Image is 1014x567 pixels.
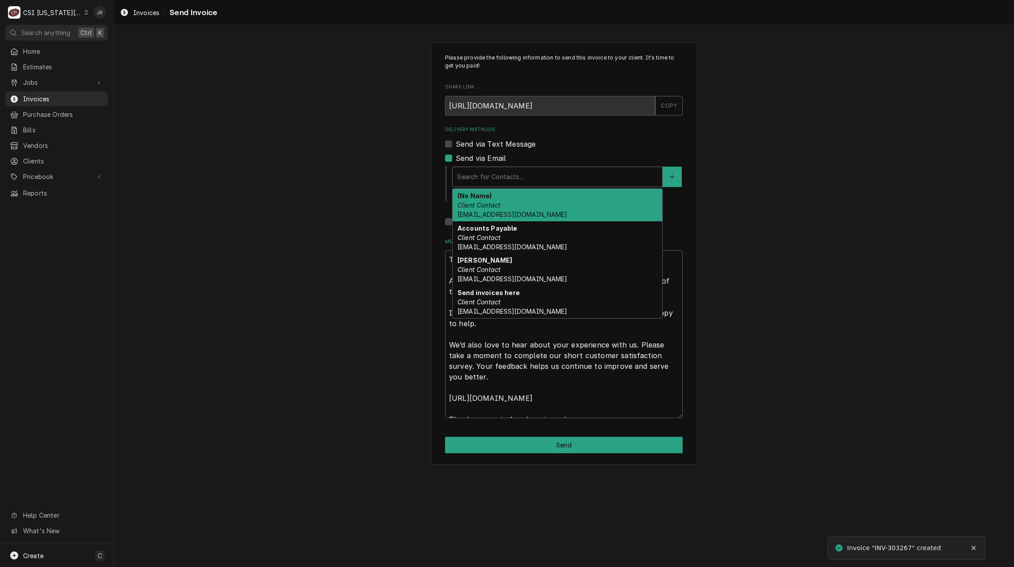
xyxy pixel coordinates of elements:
svg: Create New Contact [669,174,675,180]
label: Send via Text Message [456,139,536,149]
button: COPY [655,96,683,116]
textarea: Thank you for your business! Attached is your invoice, which includes a detailed summary of the w... [445,250,683,418]
strong: Accounts Payable [457,224,517,232]
em: Client Contact [457,298,501,306]
a: Go to Help Center [5,508,108,523]
div: Invoice "INV-303267" created [847,543,942,553]
div: Joshua Bennett's Avatar [93,6,106,19]
span: Search anything [21,28,70,37]
em: Client Contact [457,234,501,241]
div: JB [93,6,106,19]
span: C [98,551,102,560]
a: Invoices [116,5,163,20]
span: [EMAIL_ADDRESS][DOMAIN_NAME] [457,275,567,283]
span: Purchase Orders [23,110,103,119]
label: Send via Email [456,153,506,164]
div: CSI [US_STATE][GEOGRAPHIC_DATA] [23,8,82,17]
span: Help Center [23,511,103,520]
span: Invoices [133,8,159,17]
div: Button Group [445,437,683,453]
a: Clients [5,154,108,168]
a: Reports [5,186,108,200]
a: Estimates [5,60,108,74]
a: Home [5,44,108,59]
span: Create [23,552,44,559]
span: Ctrl [80,28,92,37]
em: Client Contact [457,201,501,209]
div: CSI Kansas City's Avatar [8,6,20,19]
a: Go to Jobs [5,75,108,90]
strong: [PERSON_NAME] [457,256,512,264]
a: Purchase Orders [5,107,108,122]
label: Message to Client [445,238,683,245]
div: Invoice Send Form [445,54,683,418]
span: Invoices [23,94,103,104]
div: Share Link [445,84,683,115]
span: Bills [23,125,103,135]
div: C [8,6,20,19]
button: Search anythingCtrlK [5,25,108,40]
button: Create New Contact [663,167,681,187]
span: [EMAIL_ADDRESS][DOMAIN_NAME] [457,243,567,251]
label: Share Link [445,84,683,91]
span: Clients [23,156,103,166]
span: Home [23,47,103,56]
button: Send [445,437,683,453]
span: Send Invoice [167,7,217,19]
p: Please provide the following information to send this invoice to your client. It's time to get yo... [445,54,683,70]
div: Invoice Send [431,43,697,465]
strong: (No Name) [457,192,492,200]
span: Estimates [23,62,103,72]
label: Delivery Methods [445,126,683,133]
span: Vendors [23,141,103,150]
span: [EMAIL_ADDRESS][DOMAIN_NAME] [457,307,567,315]
strong: Send invoices here [457,289,520,296]
a: Invoices [5,92,108,106]
div: Button Group Row [445,437,683,453]
span: [EMAIL_ADDRESS][DOMAIN_NAME] [457,211,567,218]
span: Pricebook [23,172,90,181]
a: Vendors [5,138,108,153]
span: What's New [23,526,103,535]
span: Jobs [23,78,90,87]
em: Client Contact [457,266,501,273]
div: Delivery Methods [445,126,683,227]
a: Bills [5,123,108,137]
a: Go to What's New [5,523,108,538]
span: Reports [23,188,103,198]
div: Message to Client [445,238,683,418]
a: Go to Pricebook [5,169,108,184]
span: K [98,28,102,37]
